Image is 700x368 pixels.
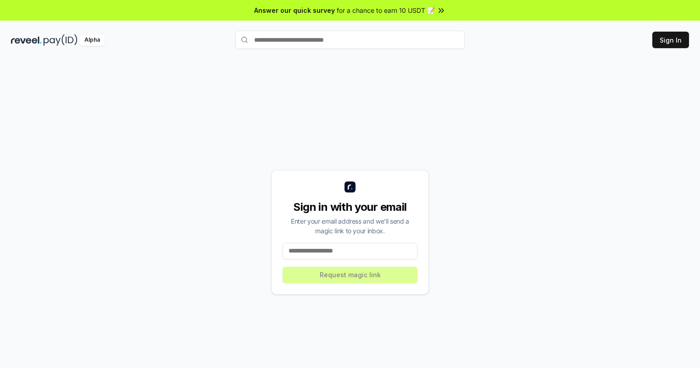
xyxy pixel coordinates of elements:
span: for a chance to earn 10 USDT 📝 [337,5,435,15]
div: Alpha [79,34,105,46]
button: Sign In [652,32,689,48]
img: logo_small [344,181,356,192]
span: Answer our quick survey [254,5,335,15]
img: reveel_dark [11,34,42,46]
img: pay_id [44,34,78,46]
div: Sign in with your email [283,200,417,214]
div: Enter your email address and we’ll send a magic link to your inbox. [283,216,417,236]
